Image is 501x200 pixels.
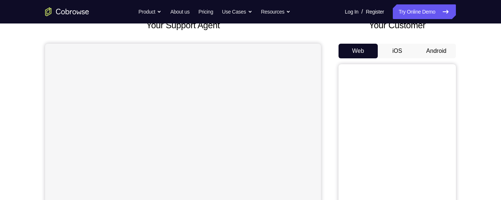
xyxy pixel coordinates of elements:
[417,44,456,58] button: Android
[361,7,363,16] span: /
[198,4,213,19] a: Pricing
[45,19,321,32] h2: Your Support Agent
[45,7,89,16] a: Go to the home page
[222,4,252,19] button: Use Cases
[261,4,291,19] button: Resources
[378,44,417,58] button: iOS
[345,4,358,19] a: Log In
[393,4,456,19] a: Try Online Demo
[366,4,384,19] a: Register
[170,4,189,19] a: About us
[339,19,456,32] h2: Your Customer
[139,4,162,19] button: Product
[339,44,378,58] button: Web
